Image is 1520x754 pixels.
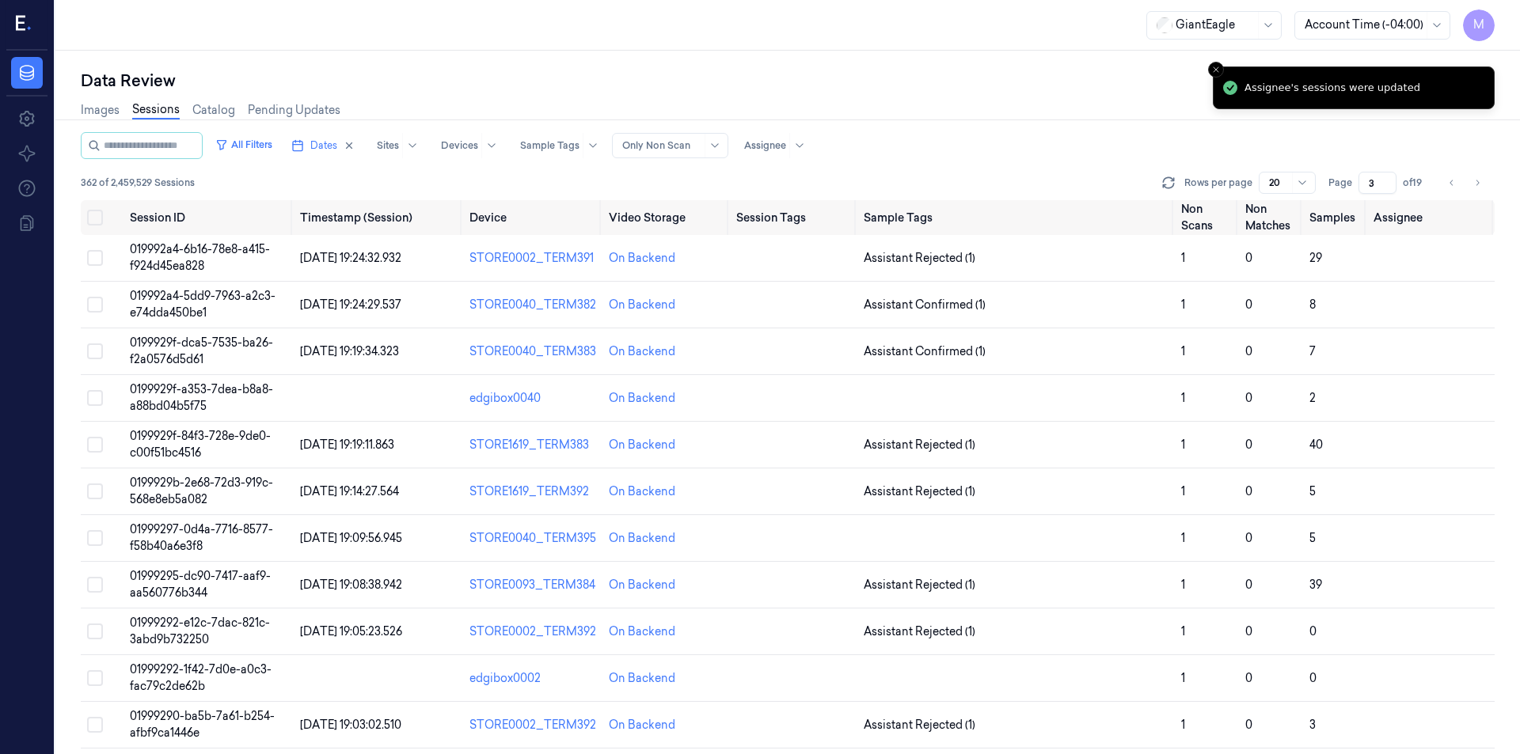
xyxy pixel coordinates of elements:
span: 0 [1245,484,1252,498]
th: Video Storage [602,200,730,235]
span: 0 [1245,718,1252,732]
span: 40 [1309,438,1323,452]
span: 0 [1245,391,1252,405]
button: All Filters [209,132,279,157]
a: Sessions [132,101,180,119]
span: 1 [1181,438,1185,452]
div: STORE1619_TERM383 [469,437,596,453]
button: Select row [87,577,103,593]
th: Device [463,200,602,235]
div: On Backend [609,297,675,313]
th: Samples [1303,200,1367,235]
span: 2 [1309,391,1316,405]
div: STORE1619_TERM392 [469,483,596,500]
span: [DATE] 19:05:23.526 [300,624,402,638]
span: [DATE] 19:14:27.564 [300,484,399,498]
button: Select all [87,210,103,225]
button: Select row [87,530,103,546]
span: Assistant Rejected (1) [864,483,975,500]
span: 0 [1245,344,1252,358]
span: [DATE] 19:08:38.942 [300,578,402,592]
span: 0 [1245,251,1252,265]
span: of 19 [1403,176,1428,190]
th: Timestamp (Session) [294,200,464,235]
span: [DATE] 19:09:56.945 [300,531,402,545]
span: 5 [1309,531,1316,545]
span: 01999295-dc90-7417-aaf9-aa560776b344 [130,569,271,600]
span: 0199929f-84f3-728e-9de0-c00f51bc4516 [130,429,271,460]
span: 0 [1309,671,1317,685]
a: Catalog [192,102,235,119]
span: Dates [310,138,337,153]
button: Select row [87,343,103,359]
span: 0 [1245,531,1252,545]
button: Go to next page [1466,172,1488,194]
div: STORE0002_TERM391 [469,250,596,267]
th: Session ID [123,200,294,235]
span: 01999297-0d4a-7716-8577-f58b40a6e3f8 [130,522,273,553]
span: Assistant Rejected (1) [864,623,975,640]
span: 1 [1181,578,1185,592]
button: Select row [87,670,103,686]
div: STORE0093_TERM384 [469,577,596,593]
button: Select row [87,717,103,733]
button: Select row [87,483,103,499]
button: Select row [87,437,103,453]
button: Select row [87,250,103,266]
button: Select row [87,390,103,406]
span: 8 [1309,297,1316,312]
button: M [1463,9,1495,41]
span: 39 [1309,578,1322,592]
span: 019992a4-5dd9-7963-a2c3-e74dda450be1 [130,289,275,320]
div: edgibox0002 [469,670,596,687]
div: STORE0040_TERM382 [469,297,596,313]
span: 0199929f-dca5-7535-ba26-f2a0576d5d61 [130,335,273,366]
span: Assistant Rejected (1) [864,717,975,733]
span: 29 [1309,251,1322,265]
span: 0 [1245,297,1252,312]
button: Go to previous page [1441,172,1463,194]
div: STORE0040_TERM395 [469,530,596,547]
div: On Backend [609,717,675,733]
span: 0 [1245,671,1252,685]
div: On Backend [609,530,675,547]
span: 0 [1245,438,1252,452]
span: [DATE] 19:24:32.932 [300,251,401,265]
div: Assignee's sessions were updated [1244,80,1420,96]
div: On Backend [609,343,675,360]
nav: pagination [1441,172,1488,194]
span: 1 [1181,391,1185,405]
span: 0199929b-2e68-72d3-919c-568e8eb5a082 [130,476,273,506]
div: On Backend [609,437,675,453]
span: 1 [1181,718,1185,732]
span: 0 [1245,624,1252,638]
span: Page [1328,176,1352,190]
span: 0 [1309,624,1317,638]
div: edgibox0040 [469,390,596,407]
div: Data Review [81,70,1495,92]
span: Assistant Confirmed (1) [864,343,986,360]
span: 1 [1181,251,1185,265]
span: 1 [1181,531,1185,545]
span: 1 [1181,624,1185,638]
button: Close toast [1208,62,1224,78]
div: On Backend [609,483,675,500]
th: Non Matches [1239,200,1303,235]
span: Assistant Rejected (1) [864,577,975,593]
span: 3 [1309,718,1316,732]
span: 01999290-ba5b-7a61-b254-afbf9ca1446e [130,709,275,740]
div: On Backend [609,390,675,407]
span: 0 [1245,578,1252,592]
span: 019992a4-6b16-78e8-a415-f924d45ea828 [130,242,270,273]
span: [DATE] 19:19:11.863 [300,438,394,452]
span: 1 [1181,344,1185,358]
span: Assistant Rejected (1) [864,250,975,267]
span: 5 [1309,484,1316,498]
span: 0199929f-a353-7dea-b8a8-a88bd04b5f75 [130,382,273,413]
a: Pending Updates [248,102,340,119]
span: 1 [1181,484,1185,498]
div: On Backend [609,577,675,593]
a: Images [81,102,120,119]
div: On Backend [609,623,675,640]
